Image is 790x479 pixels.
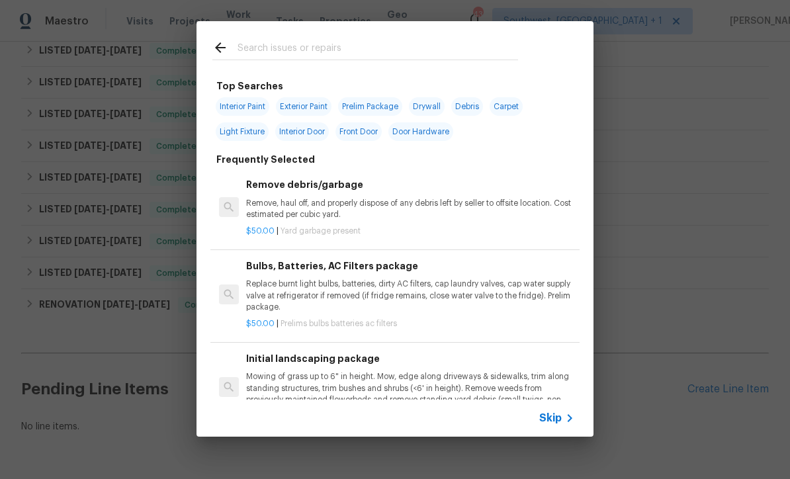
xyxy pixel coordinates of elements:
[275,122,329,141] span: Interior Door
[246,259,574,273] h6: Bulbs, Batteries, AC Filters package
[281,227,361,235] span: Yard garbage present
[246,351,574,366] h6: Initial landscaping package
[539,412,562,425] span: Skip
[451,97,483,116] span: Debris
[246,320,275,327] span: $50.00
[246,227,275,235] span: $50.00
[238,40,518,60] input: Search issues or repairs
[216,152,315,167] h6: Frequently Selected
[246,279,574,312] p: Replace burnt light bulbs, batteries, dirty AC filters, cap laundry valves, cap water supply valv...
[338,97,402,116] span: Prelim Package
[388,122,453,141] span: Door Hardware
[335,122,382,141] span: Front Door
[246,318,574,329] p: |
[216,79,283,93] h6: Top Searches
[409,97,445,116] span: Drywall
[490,97,523,116] span: Carpet
[216,97,269,116] span: Interior Paint
[246,371,574,405] p: Mowing of grass up to 6" in height. Mow, edge along driveways & sidewalks, trim along standing st...
[216,122,269,141] span: Light Fixture
[276,97,331,116] span: Exterior Paint
[246,226,574,237] p: |
[246,177,574,192] h6: Remove debris/garbage
[246,198,574,220] p: Remove, haul off, and properly dispose of any debris left by seller to offsite location. Cost est...
[281,320,397,327] span: Prelims bulbs batteries ac filters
